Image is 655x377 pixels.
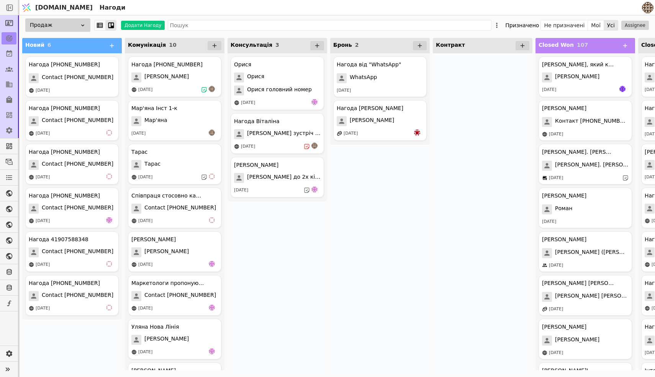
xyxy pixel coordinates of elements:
div: ТарасТарас[DATE]vi [128,144,221,184]
img: vi [106,261,112,267]
img: online-store.svg [29,131,34,136]
div: Продаж [25,18,90,32]
div: Співпраця стосовно канцелярії [131,192,204,200]
span: Тарас [144,160,160,170]
div: Нагода [PHONE_NUMBER]Contact [PHONE_NUMBER][DATE]vi [25,275,119,316]
span: [PERSON_NAME] [144,335,189,345]
img: de [106,217,112,223]
span: [PERSON_NAME] ([PERSON_NAME]) [555,248,629,258]
img: brick-mortar-store.svg [542,175,547,181]
span: Роман [555,204,572,214]
div: Мар'яна Інст 1-кМар'яна[DATE]an [128,100,221,141]
div: Нагода [PHONE_NUMBER] [29,192,100,200]
div: Нагода [PHONE_NUMBER] [29,61,100,69]
div: Нагода [PHONE_NUMBER] [29,148,100,156]
div: [DATE] [542,219,556,225]
div: Нагода [PHONE_NUMBER] [131,61,203,69]
span: 6 [47,42,51,48]
span: [PERSON_NAME] до 2х кімнатної [247,173,321,183]
span: Мар'яна [144,116,167,126]
div: [PERSON_NAME] [542,104,586,112]
div: [PERSON_NAME][PERSON_NAME][DATE] [539,319,632,359]
span: Contact [PHONE_NUMBER] [42,291,113,301]
span: [PERSON_NAME] [350,116,394,126]
img: online-store.svg [29,218,34,224]
div: Нагода [PHONE_NUMBER][PERSON_NAME][DATE]an [128,56,221,97]
div: [PERSON_NAME] [542,192,586,200]
img: online-store.svg [542,132,547,137]
div: Нагода Віталіна [234,117,280,125]
img: online-store.svg [131,262,137,267]
div: [DATE] [36,305,50,312]
span: Бронь [333,42,352,48]
img: online-store.svg [29,88,34,93]
div: [DATE] [131,130,146,137]
span: [PERSON_NAME]. [PERSON_NAME] ([PERSON_NAME]) [555,161,629,171]
span: Contact [PHONE_NUMBER] [42,116,113,126]
img: vi [106,305,112,311]
img: de [209,261,215,267]
span: [PERSON_NAME] [144,247,189,257]
span: [PERSON_NAME] [144,72,189,82]
div: [DATE] [36,130,50,137]
div: Нагода [PHONE_NUMBER] [29,279,100,287]
div: [PERSON_NAME] [PERSON_NAME]. [542,279,615,287]
div: [DATE] [337,87,351,94]
img: de [311,186,318,193]
span: Contact [PHONE_NUMBER] [42,73,113,83]
div: [DATE] [36,87,50,94]
div: [PERSON_NAME] [131,235,176,244]
div: Нагода [PHONE_NUMBER]Contact [PHONE_NUMBER][DATE]de [25,188,119,228]
span: Contact [PHONE_NUMBER] [144,291,216,301]
div: Нагода від "WhatsApp"WhatsApp[DATE] [333,56,427,97]
span: [PERSON_NAME] [555,72,599,82]
img: Яр [619,86,626,92]
div: [PERSON_NAME]Контакт [PHONE_NUMBER][DATE] [539,100,632,141]
div: [PERSON_NAME]І [542,367,588,375]
div: Нагода від "WhatsApp" [337,61,401,69]
div: [DATE] [549,175,563,181]
img: online-store.svg [234,144,239,149]
div: Тарас [131,148,147,156]
div: Нагода [PERSON_NAME][PERSON_NAME][DATE]bo [333,100,427,141]
div: Уляна Нова Лінія[PERSON_NAME][DATE]de [128,319,221,359]
img: online-store.svg [234,100,239,105]
div: [DATE] [549,262,563,269]
div: Орися [234,61,251,69]
div: [DATE] [241,100,255,106]
img: bo [414,130,420,136]
img: online-store.svg [542,350,547,356]
div: Нагода [PERSON_NAME] [337,104,403,112]
img: 4183bec8f641d0a1985368f79f6ed469 [642,2,653,13]
img: online-store.svg [645,306,650,311]
div: [PERSON_NAME] [542,235,586,244]
div: [DATE] [234,187,248,194]
img: an [311,143,318,149]
img: vi [106,173,112,179]
div: [DATE] [138,305,152,312]
div: [PERSON_NAME][PERSON_NAME] ([PERSON_NAME])[DATE] [539,231,632,272]
span: Новий [25,42,44,48]
img: vi [106,130,112,136]
img: de [311,99,318,105]
img: online-store.svg [131,218,137,224]
span: Консультація [231,42,272,48]
img: affiliate-program.svg [542,306,547,312]
img: de [209,348,215,354]
div: [DATE] [344,130,358,137]
img: an [209,130,215,136]
div: [DATE] [36,262,50,268]
img: Logo [21,0,32,15]
div: [DATE] [36,174,50,181]
img: de [209,305,215,311]
span: 2 [355,42,359,48]
span: Closed Won [539,42,574,48]
span: [PERSON_NAME] [PERSON_NAME]. [555,292,629,302]
span: 3 [275,42,279,48]
div: [DATE] [138,218,152,224]
div: [PERSON_NAME], який купив в [GEOGRAPHIC_DATA] [542,61,615,69]
div: [DATE] [542,87,556,93]
div: ОрисяОрисяОрися головний номер[DATE]de [231,56,324,110]
img: an [209,86,215,92]
div: [DATE] [241,143,255,150]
